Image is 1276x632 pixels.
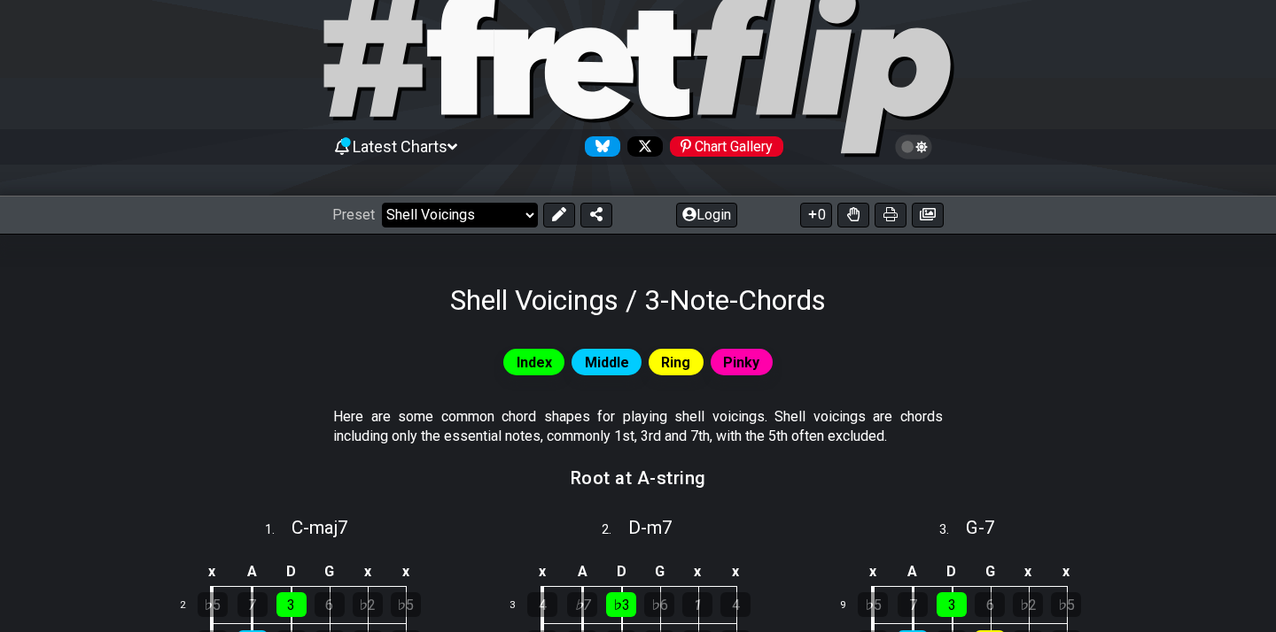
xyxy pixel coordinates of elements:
select: Preset [382,203,538,227]
span: C - maj7 [292,517,348,538]
p: Here are some common chord shapes for playing shell voicings. Shell voicings are chords including... [333,407,943,447]
td: x [1047,558,1085,587]
td: D [932,558,971,587]
div: ♭3 [606,592,636,617]
td: G [641,558,679,587]
td: G [971,558,1009,587]
div: 6 [975,592,1005,617]
td: x [386,558,424,587]
span: 1 . [265,520,292,540]
div: ♭5 [391,592,421,617]
span: Toggle light / dark theme [904,139,924,155]
span: Latest Charts [353,137,447,156]
td: 9 [829,586,872,624]
span: 2 . [602,520,628,540]
button: Login [676,203,737,227]
td: D [602,558,641,587]
td: 2 [169,586,212,624]
span: Index [517,350,552,375]
td: D [272,558,311,587]
div: Chart Gallery [670,136,783,157]
div: ♭2 [353,592,383,617]
div: ♭5 [858,592,888,617]
button: 0 [800,203,832,227]
td: A [893,558,933,587]
span: Middle [585,350,629,375]
div: 4 [527,592,557,617]
button: Create image [912,203,944,227]
div: ♭6 [644,592,674,617]
h3: Root at A-string [571,468,706,488]
td: x [522,558,563,587]
div: 7 [237,592,268,617]
div: ♭7 [567,592,597,617]
div: 1 [682,592,712,617]
button: Edit Preset [543,203,575,227]
span: 3 . [939,520,966,540]
span: G - 7 [966,517,995,538]
td: x [717,558,755,587]
td: A [563,558,603,587]
td: x [348,558,386,587]
div: 7 [898,592,928,617]
a: Follow #fretflip at Bluesky [578,136,620,157]
span: Pinky [723,350,759,375]
span: D - m7 [628,517,673,538]
td: A [232,558,272,587]
a: #fretflip at Pinterest [663,136,783,157]
td: 3 [500,586,542,624]
div: 3 [276,592,307,617]
td: x [1009,558,1047,587]
a: Follow #fretflip at X [620,136,663,157]
div: 6 [315,592,345,617]
span: Preset [332,206,375,223]
div: ♭2 [1013,592,1043,617]
button: Share Preset [580,203,612,227]
button: Toggle Dexterity for all fretkits [837,203,869,227]
div: 3 [937,592,967,617]
div: ♭5 [198,592,228,617]
td: x [679,558,717,587]
td: G [310,558,348,587]
td: x [192,558,233,587]
h1: Shell Voicings / 3-Note-Chords [450,283,826,317]
td: x [852,558,893,587]
span: Ring [661,350,690,375]
button: Print [875,203,906,227]
div: 4 [720,592,751,617]
div: ♭5 [1051,592,1081,617]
